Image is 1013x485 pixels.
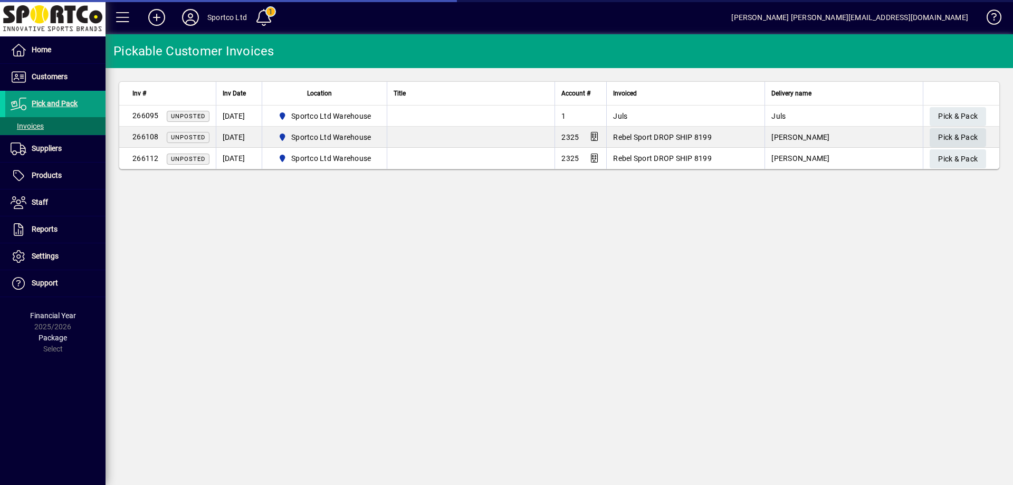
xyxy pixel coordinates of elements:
div: Sportco Ltd [207,9,247,26]
span: Juls [613,112,627,120]
a: Customers [5,64,106,90]
span: Sportco Ltd Warehouse [274,131,376,144]
span: Customers [32,72,68,81]
span: Pick and Pack [32,99,78,108]
td: [DATE] [216,148,262,169]
span: 2325 [561,133,579,141]
span: Pick & Pack [938,129,978,146]
div: Inv Date [223,88,255,99]
span: Pick & Pack [938,108,978,125]
span: Rebel Sport DROP SHIP 8199 [613,133,712,141]
span: Rebel Sport DROP SHIP 8199 [613,154,712,163]
span: Invoiced [613,88,637,99]
span: Inv Date [223,88,246,99]
span: Sportco Ltd Warehouse [274,110,376,122]
div: Account # [561,88,600,99]
div: Delivery name [771,88,916,99]
a: Knowledge Base [979,2,1000,36]
span: 2325 [561,154,579,163]
span: Unposted [171,134,205,141]
span: Title [394,88,406,99]
div: [PERSON_NAME] [PERSON_NAME][EMAIL_ADDRESS][DOMAIN_NAME] [731,9,968,26]
a: Suppliers [5,136,106,162]
a: Settings [5,243,106,270]
span: Account # [561,88,590,99]
span: Unposted [171,113,205,120]
td: [DATE] [216,106,262,127]
span: Sportco Ltd Warehouse [291,132,371,142]
span: Reports [32,225,58,233]
div: Invoiced [613,88,758,99]
span: [PERSON_NAME] [771,154,829,163]
span: Pick & Pack [938,150,978,168]
span: Support [32,279,58,287]
span: Inv # [132,88,146,99]
span: Juls [771,112,786,120]
button: Pick & Pack [930,128,986,147]
span: Sportco Ltd Warehouse [291,153,371,164]
div: Location [269,88,381,99]
span: [PERSON_NAME] [771,133,829,141]
a: Staff [5,189,106,216]
div: Inv # [132,88,209,99]
button: Add [140,8,174,27]
div: Title [394,88,548,99]
span: Sportco Ltd Warehouse [291,111,371,121]
span: Location [307,88,332,99]
div: Pickable Customer Invoices [113,43,274,60]
span: Package [39,334,67,342]
span: 266112 [132,154,159,163]
a: Home [5,37,106,63]
span: Settings [32,252,59,260]
span: 266095 [132,111,159,120]
span: Invoices [11,122,44,130]
span: Financial Year [30,311,76,320]
span: 1 [561,112,566,120]
a: Support [5,270,106,297]
a: Invoices [5,117,106,135]
span: Home [32,45,51,54]
span: Products [32,171,62,179]
span: Suppliers [32,144,62,153]
span: Delivery name [771,88,811,99]
span: 266108 [132,132,159,141]
button: Pick & Pack [930,107,986,126]
button: Profile [174,8,207,27]
a: Products [5,163,106,189]
td: [DATE] [216,127,262,148]
span: Staff [32,198,48,206]
button: Pick & Pack [930,149,986,168]
span: Unposted [171,156,205,163]
span: Sportco Ltd Warehouse [274,152,376,165]
a: Reports [5,216,106,243]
